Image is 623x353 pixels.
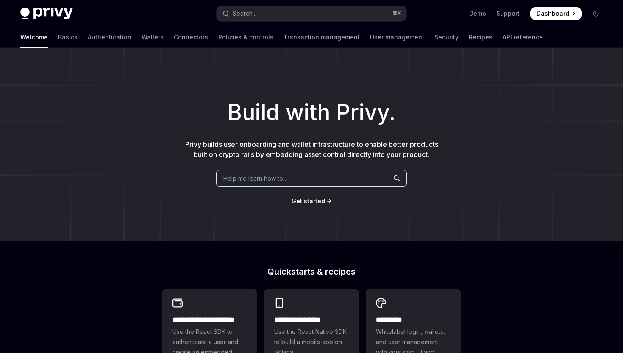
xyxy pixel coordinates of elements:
[284,27,360,48] a: Transaction management
[292,197,325,205] span: Get started
[233,8,256,19] div: Search...
[218,27,273,48] a: Policies & controls
[14,96,609,129] h1: Build with Privy.
[434,27,459,48] a: Security
[88,27,131,48] a: Authentication
[370,27,424,48] a: User management
[162,267,461,276] h2: Quickstarts & recipes
[496,9,520,18] a: Support
[185,140,438,159] span: Privy builds user onboarding and wallet infrastructure to enable better products built on crypto ...
[469,9,486,18] a: Demo
[58,27,78,48] a: Basics
[20,27,48,48] a: Welcome
[223,174,288,183] span: Help me learn how to…
[292,197,325,205] a: Get started
[469,27,492,48] a: Recipes
[530,7,582,20] a: Dashboard
[537,9,569,18] span: Dashboard
[589,7,603,20] button: Toggle dark mode
[217,6,406,21] button: Search...⌘K
[503,27,543,48] a: API reference
[142,27,164,48] a: Wallets
[392,10,401,17] span: ⌘ K
[174,27,208,48] a: Connectors
[20,8,73,20] img: dark logo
